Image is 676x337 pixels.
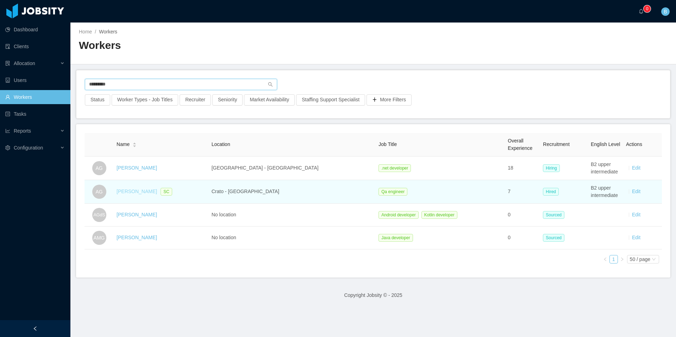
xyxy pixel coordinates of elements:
[378,164,411,172] span: .net developer
[543,165,562,171] a: Hiring
[5,145,10,150] i: icon: setting
[5,39,65,53] a: icon: auditClients
[543,234,564,242] span: Sourced
[95,29,96,34] span: /
[609,255,618,263] li: 1
[505,227,540,249] td: 0
[14,145,43,151] span: Configuration
[93,209,105,221] span: AGdS
[610,255,618,263] a: 1
[112,94,178,106] button: Worker Types - Job Titles
[591,141,620,147] span: English Level
[632,212,640,217] a: Edit
[632,189,640,194] a: Edit
[505,157,540,180] td: 18
[630,255,650,263] div: 50 / page
[95,185,102,199] span: AG
[5,128,10,133] i: icon: line-chart
[543,164,559,172] span: Hiring
[378,234,413,242] span: Java developer
[5,107,65,121] a: icon: profileTasks
[543,212,567,217] a: Sourced
[588,180,623,204] td: B2 upper intermediate
[180,94,211,106] button: Recruiter
[14,61,35,66] span: Allocation
[296,94,365,106] button: Staffing Support Specialist
[543,189,562,194] a: Hired
[5,61,10,66] i: icon: solution
[161,188,172,196] span: SC
[132,141,137,146] div: Sort
[79,38,373,53] h2: Workers
[5,73,65,87] a: icon: robotUsers
[543,188,559,196] span: Hired
[117,165,157,171] a: [PERSON_NAME]
[378,211,418,219] span: Android developer
[212,141,230,147] span: Location
[117,235,157,240] a: [PERSON_NAME]
[14,128,31,134] span: Reports
[5,23,65,37] a: icon: pie-chartDashboard
[95,161,102,175] span: AG
[117,189,157,194] a: [PERSON_NAME]
[626,141,642,147] span: Actions
[603,257,607,261] i: icon: left
[5,90,65,104] a: icon: userWorkers
[421,211,457,219] span: Kotlin developer
[652,257,656,262] i: icon: down
[508,138,532,151] span: Overall Experience
[212,94,243,106] button: Seniority
[117,141,130,148] span: Name
[588,157,623,180] td: B2 upper intermediate
[268,82,273,87] i: icon: search
[99,29,117,34] span: Workers
[620,257,624,261] i: icon: right
[85,94,110,106] button: Status
[117,212,157,217] a: [PERSON_NAME]
[378,141,397,147] span: Job Title
[543,141,569,147] span: Recruitment
[79,29,92,34] a: Home
[94,231,105,245] span: AMG
[209,227,376,249] td: No location
[209,180,376,204] td: Crato - [GEOGRAPHIC_DATA]
[639,9,644,14] i: icon: bell
[367,94,412,106] button: icon: plusMore Filters
[378,188,407,196] span: Qa engineer
[70,283,676,307] footer: Copyright Jobsity © - 2025
[244,94,295,106] button: Market Availability
[644,5,651,12] sup: 0
[209,157,376,180] td: [GEOGRAPHIC_DATA] - [GEOGRAPHIC_DATA]
[543,211,564,219] span: Sourced
[209,204,376,227] td: No location
[133,142,137,144] i: icon: caret-up
[618,255,626,263] li: Next Page
[601,255,609,263] li: Previous Page
[632,165,640,171] a: Edit
[133,144,137,146] i: icon: caret-down
[505,180,540,204] td: 7
[505,204,540,227] td: 0
[543,235,567,240] a: Sourced
[664,7,667,16] span: B
[632,235,640,240] a: Edit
